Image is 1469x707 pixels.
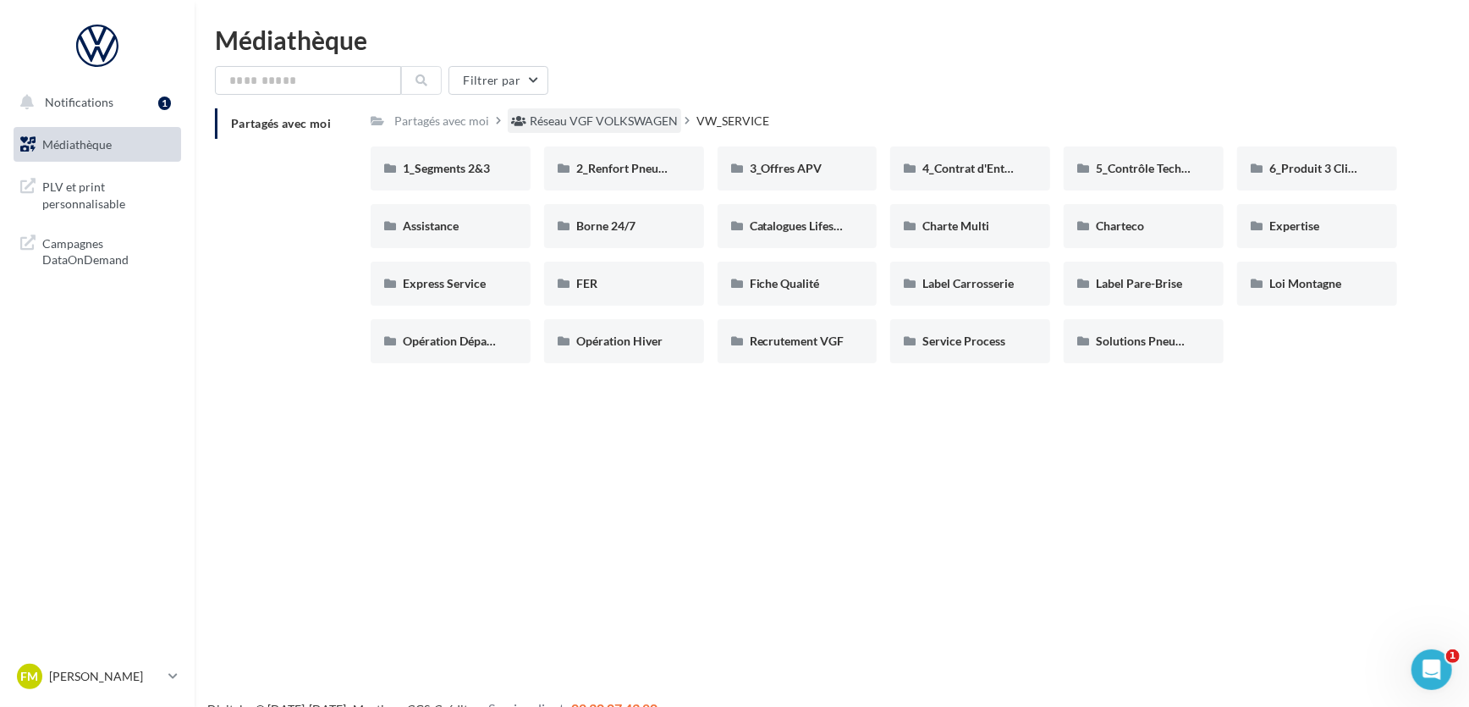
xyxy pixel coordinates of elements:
[750,218,854,233] span: Catalogues Lifestyle
[394,113,489,130] div: Partagés avec moi
[696,113,769,130] div: VW_SERVICE
[750,334,845,348] span: Recrutement VGF
[14,660,181,693] a: FM [PERSON_NAME]
[750,276,820,290] span: Fiche Qualité
[1269,218,1319,233] span: Expertise
[21,668,39,685] span: FM
[1096,334,1224,348] span: Solutions Pneumatiques
[576,218,635,233] span: Borne 24/7
[530,113,678,130] div: Réseau VGF VOLKSWAGEN
[42,175,174,212] span: PLV et print personnalisable
[45,95,113,109] span: Notifications
[49,668,162,685] p: [PERSON_NAME]
[1269,276,1341,290] span: Loi Montagne
[215,27,1449,52] div: Médiathèque
[403,334,563,348] span: Opération Départ en Vacances
[403,161,490,175] span: 1_Segments 2&3
[10,85,178,120] button: Notifications 1
[10,168,184,218] a: PLV et print personnalisable
[158,97,171,110] div: 1
[576,161,707,175] span: 2_Renfort Pneumatiques
[922,334,1005,348] span: Service Process
[576,334,663,348] span: Opération Hiver
[403,218,459,233] span: Assistance
[922,161,1036,175] span: 4_Contrat d'Entretien
[10,127,184,163] a: Médiathèque
[231,116,331,130] span: Partagés avec moi
[403,276,486,290] span: Express Service
[576,276,597,290] span: FER
[1446,649,1460,663] span: 1
[10,225,184,275] a: Campagnes DataOnDemand
[922,276,1014,290] span: Label Carrosserie
[1411,649,1452,690] iframe: Intercom live chat
[448,66,548,95] button: Filtrer par
[42,137,112,152] span: Médiathèque
[1096,218,1144,233] span: Charteco
[750,161,823,175] span: 3_Offres APV
[922,218,989,233] span: Charte Multi
[1096,276,1182,290] span: Label Pare-Brise
[1096,161,1244,175] span: 5_Contrôle Technique offert
[42,232,174,268] span: Campagnes DataOnDemand
[1269,161,1404,175] span: 6_Produit 3 Climatisation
